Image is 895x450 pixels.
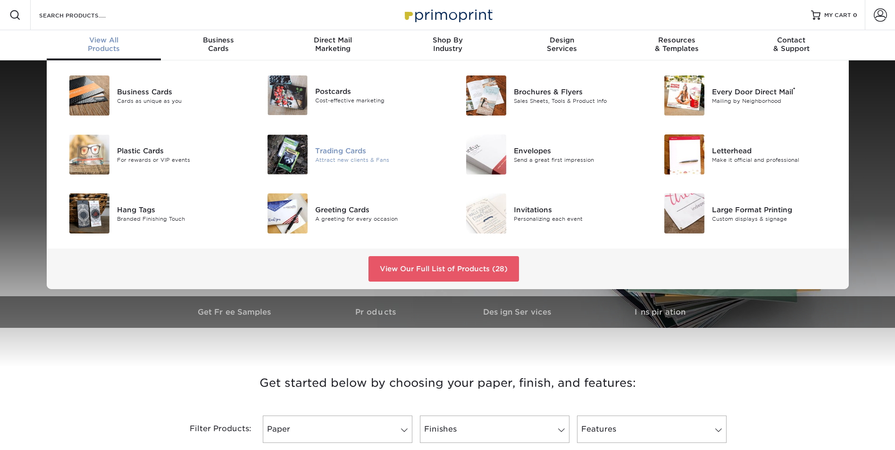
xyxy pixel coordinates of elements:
[734,36,849,53] div: & Support
[514,145,639,156] div: Envelopes
[455,72,639,119] a: Brochures & Flyers Brochures & Flyers Sales Sheets, Tools & Product Info
[390,36,505,53] div: Industry
[619,30,734,60] a: Resources& Templates
[117,156,242,164] div: For rewards or VIP events
[69,75,109,116] img: Business Cards
[734,36,849,44] span: Contact
[161,30,276,60] a: BusinessCards
[514,97,639,105] div: Sales Sheets, Tools & Product Info
[653,72,837,119] a: Every Door Direct Mail Every Door Direct Mail® Mailing by Neighborhood
[276,30,390,60] a: Direct MailMarketing
[117,204,242,215] div: Hang Tags
[263,416,412,443] a: Paper
[117,145,242,156] div: Plastic Cards
[505,30,619,60] a: DesignServices
[165,416,259,443] div: Filter Products:
[712,204,837,215] div: Large Format Printing
[38,9,130,21] input: SEARCH PRODUCTS.....
[577,416,727,443] a: Features
[664,193,704,233] img: Large Format Printing
[455,190,639,237] a: Invitations Invitations Personalizing each event
[653,131,837,178] a: Letterhead Letterhead Make it official and professional
[505,36,619,44] span: Design
[455,131,639,178] a: Envelopes Envelopes Send a great first impression
[117,97,242,105] div: Cards as unique as you
[315,97,440,105] div: Cost-effective marketing
[466,193,506,233] img: Invitations
[824,11,851,19] span: MY CART
[653,190,837,237] a: Large Format Printing Large Format Printing Custom displays & signage
[664,134,704,175] img: Letterhead
[161,36,276,44] span: Business
[712,215,837,223] div: Custom displays & signage
[619,36,734,44] span: Resources
[117,86,242,97] div: Business Cards
[793,86,795,93] sup: ®
[58,131,243,178] a: Plastic Cards Plastic Cards For rewards or VIP events
[268,75,308,115] img: Postcards
[315,86,440,97] div: Postcards
[315,204,440,215] div: Greeting Cards
[401,5,495,25] img: Primoprint
[466,75,506,116] img: Brochures & Flyers
[268,193,308,233] img: Greeting Cards
[734,30,849,60] a: Contact& Support
[172,362,724,404] h3: Get started below by choosing your paper, finish, and features:
[268,134,308,175] img: Trading Cards
[514,156,639,164] div: Send a great first impression
[58,190,243,237] a: Hang Tags Hang Tags Branded Finishing Touch
[420,416,569,443] a: Finishes
[276,36,390,53] div: Marketing
[368,256,519,282] a: View Our Full List of Products (28)
[117,215,242,223] div: Branded Finishing Touch
[664,75,704,116] img: Every Door Direct Mail
[161,36,276,53] div: Cards
[58,72,243,119] a: Business Cards Business Cards Cards as unique as you
[712,145,837,156] div: Letterhead
[47,36,161,44] span: View All
[315,156,440,164] div: Attract new clients & Fans
[256,131,441,178] a: Trading Cards Trading Cards Attract new clients & Fans
[514,204,639,215] div: Invitations
[47,30,161,60] a: View AllProducts
[712,97,837,105] div: Mailing by Neighborhood
[466,134,506,175] img: Envelopes
[69,193,109,233] img: Hang Tags
[712,86,837,97] div: Every Door Direct Mail
[514,86,639,97] div: Brochures & Flyers
[390,30,505,60] a: Shop ByIndustry
[619,36,734,53] div: & Templates
[712,156,837,164] div: Make it official and professional
[47,36,161,53] div: Products
[256,72,441,119] a: Postcards Postcards Cost-effective marketing
[853,12,857,18] span: 0
[315,215,440,223] div: A greeting for every occasion
[390,36,505,44] span: Shop By
[276,36,390,44] span: Direct Mail
[315,145,440,156] div: Trading Cards
[505,36,619,53] div: Services
[69,134,109,175] img: Plastic Cards
[514,215,639,223] div: Personalizing each event
[256,190,441,237] a: Greeting Cards Greeting Cards A greeting for every occasion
